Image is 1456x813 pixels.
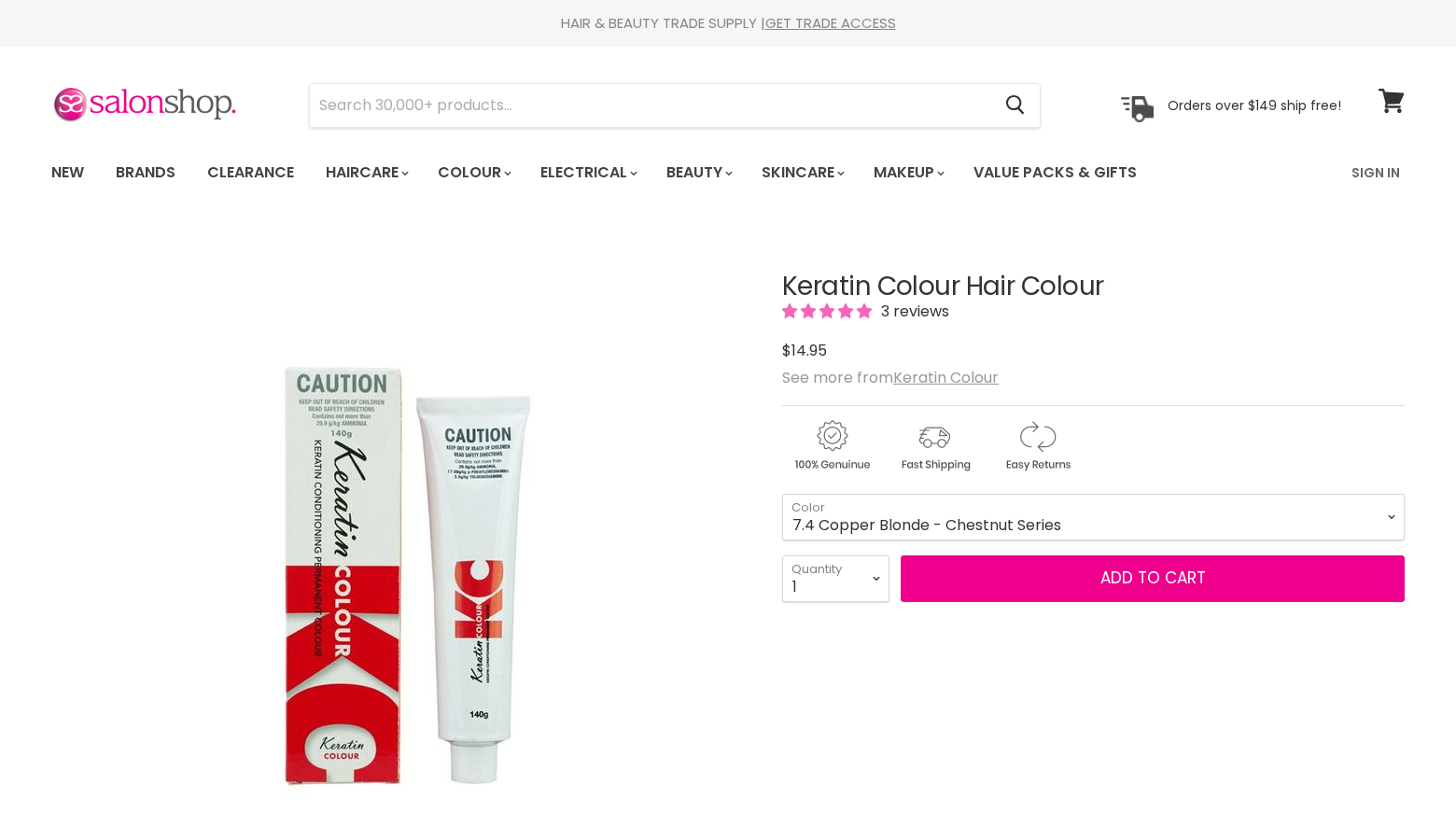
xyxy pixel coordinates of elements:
[990,84,1040,127] button: Search
[893,367,999,388] a: Keratin Colour
[748,153,856,192] a: Skincare
[782,273,1405,301] h1: Keratin Colour Hair Colour
[526,153,649,192] a: Electrical
[28,146,1428,200] nav: Main
[782,367,999,388] span: See more from
[765,13,896,33] a: GET TRADE ACCESS
[885,417,984,474] img: shipping.gif
[1340,153,1411,192] a: Sign In
[309,83,1041,128] form: Product
[875,301,949,322] span: 3 reviews
[102,153,189,192] a: Brands
[37,153,98,192] a: New
[312,153,420,192] a: Haircare
[310,84,990,127] input: Search
[782,555,889,602] select: Quantity
[424,153,523,192] a: Colour
[28,14,1428,33] div: HAIR & BEAUTY TRADE SUPPLY |
[175,350,623,798] img: Keratin Colour Hair Colour
[37,146,1246,200] ul: Main menu
[652,153,744,192] a: Beauty
[959,153,1151,192] a: Value Packs & Gifts
[782,417,881,474] img: genuine.gif
[782,340,827,361] span: $14.95
[1168,96,1341,113] p: Orders over $149 ship free!
[901,555,1405,602] button: Add to cart
[1100,567,1206,589] span: Add to cart
[782,301,875,322] span: 5.00 stars
[987,417,1086,474] img: returns.gif
[193,153,308,192] a: Clearance
[860,153,956,192] a: Makeup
